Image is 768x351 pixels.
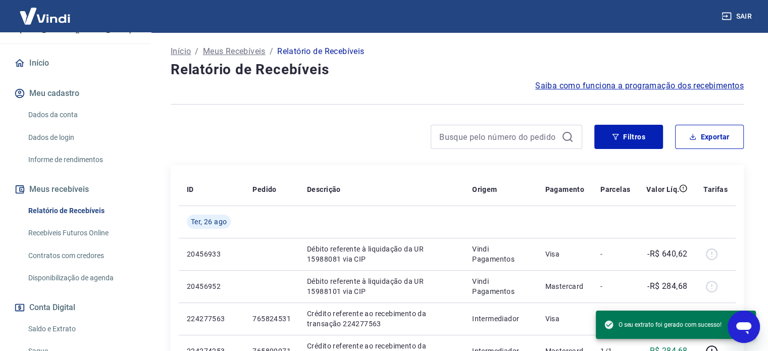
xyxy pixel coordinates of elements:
a: Dados da conta [24,105,139,125]
p: Pedido [252,184,276,194]
p: 765824531 [252,314,291,324]
p: 224277563 [187,314,236,324]
p: 20456933 [187,249,236,259]
p: Tarifas [703,184,728,194]
p: Débito referente à liquidação da UR 15988081 via CIP [307,244,456,264]
button: Conta Digital [12,296,139,319]
p: ID [187,184,194,194]
button: Filtros [594,125,663,149]
p: Vindi Pagamentos [472,244,529,264]
p: Visa [545,314,584,324]
a: Informe de rendimentos [24,149,139,170]
p: / [270,45,273,58]
p: -R$ 640,62 [647,248,687,260]
p: Origem [472,184,497,194]
p: / [195,45,198,58]
a: Recebíveis Futuros Online [24,223,139,243]
p: Valor Líq. [646,184,679,194]
p: Descrição [307,184,341,194]
p: Pagamento [545,184,584,194]
a: Disponibilização de agenda [24,268,139,288]
button: Sair [720,7,756,26]
p: Intermediador [472,314,529,324]
a: Saiba como funciona a programação dos recebimentos [535,80,744,92]
button: Meu cadastro [12,82,139,105]
button: Exportar [675,125,744,149]
p: Débito referente à liquidação da UR 15988101 via CIP [307,276,456,296]
a: Meus Recebíveis [203,45,266,58]
p: Visa [545,249,584,259]
a: Relatório de Recebíveis [24,200,139,221]
button: Meus recebíveis [12,178,139,200]
p: Relatório de Recebíveis [277,45,364,58]
p: - [600,281,630,291]
p: -R$ 284,68 [647,280,687,292]
a: Contratos com credores [24,245,139,266]
p: Parcelas [600,184,630,194]
p: - [600,249,630,259]
p: Vindi Pagamentos [472,276,529,296]
h4: Relatório de Recebíveis [171,60,744,80]
img: Vindi [12,1,78,31]
a: Saldo e Extrato [24,319,139,339]
span: Ter, 26 ago [191,217,227,227]
a: Dados de login [24,127,139,148]
p: 20456952 [187,281,236,291]
p: Crédito referente ao recebimento da transação 224277563 [307,309,456,329]
a: Início [171,45,191,58]
iframe: Botão para abrir a janela de mensagens [728,311,760,343]
input: Busque pelo número do pedido [439,129,557,144]
p: Mastercard [545,281,584,291]
a: Início [12,52,139,74]
span: O seu extrato foi gerado com sucesso! [604,320,722,330]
